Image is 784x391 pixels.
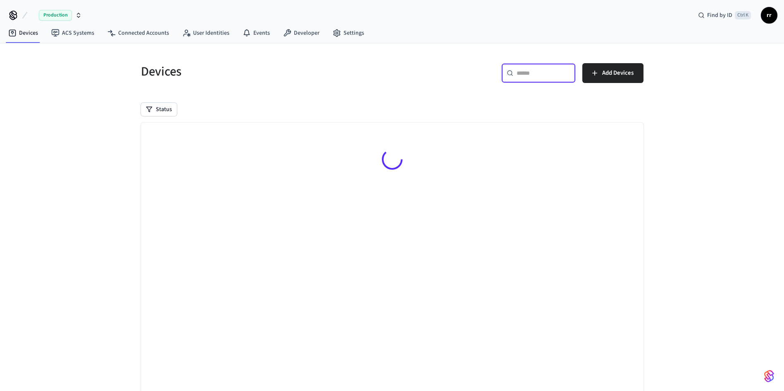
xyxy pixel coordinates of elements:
a: Settings [326,26,371,40]
button: Status [141,103,177,116]
a: Devices [2,26,45,40]
a: ACS Systems [45,26,101,40]
span: Find by ID [707,11,732,19]
a: User Identities [176,26,236,40]
button: Add Devices [582,63,643,83]
a: Connected Accounts [101,26,176,40]
button: rr [761,7,777,24]
img: SeamLogoGradient.69752ec5.svg [764,370,774,383]
span: Ctrl K [735,11,751,19]
h5: Devices [141,63,387,80]
a: Developer [276,26,326,40]
span: Add Devices [602,68,634,78]
span: rr [762,8,777,23]
div: Find by IDCtrl K [691,8,758,23]
span: Production [39,10,72,21]
a: Events [236,26,276,40]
